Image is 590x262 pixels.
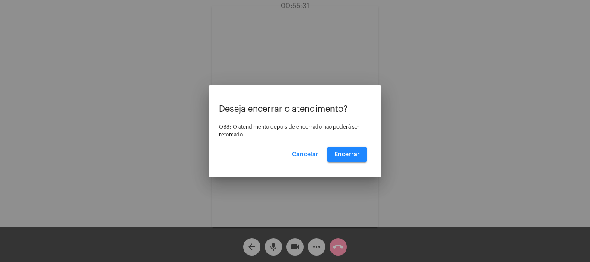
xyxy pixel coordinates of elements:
[219,104,371,114] p: Deseja encerrar o atendimento?
[219,124,360,137] span: OBS: O atendimento depois de encerrado não poderá ser retomado.
[327,147,367,162] button: Encerrar
[292,152,318,158] span: Cancelar
[285,147,325,162] button: Cancelar
[334,152,360,158] span: Encerrar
